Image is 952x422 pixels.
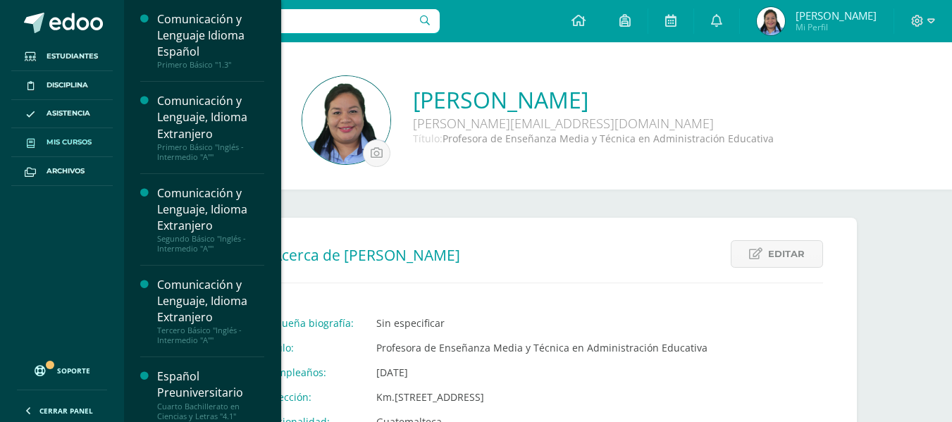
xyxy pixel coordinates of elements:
div: Primero Básico "Inglés - Intermedio "A"" [157,142,264,162]
td: Dirección: [253,385,365,409]
input: Busca un usuario... [133,9,440,33]
div: Cuarto Bachillerato en Ciencias y Letras "4.1" [157,402,264,421]
img: 74999e78e7f253fa20ac92f82010d3f3.png [302,76,390,164]
span: Disciplina [47,80,88,91]
a: Español PreuniversitarioCuarto Bachillerato en Ciencias y Letras "4.1" [157,368,264,421]
td: Cumpleaños: [253,360,365,385]
td: Profesora de Enseñanza Media y Técnica en Administración Educativa [365,335,719,360]
span: Soporte [57,366,90,376]
a: Editar [731,240,823,268]
div: [PERSON_NAME][EMAIL_ADDRESS][DOMAIN_NAME] [413,115,774,132]
a: Mis cursos [11,128,113,157]
td: Título: [253,335,365,360]
a: Disciplina [11,71,113,100]
span: Estudiantes [47,51,98,62]
div: Español Preuniversitario [157,368,264,401]
div: Segundo Básico "Inglés - Intermedio "A"" [157,234,264,254]
a: Asistencia [11,100,113,129]
span: Archivos [47,166,85,177]
div: Primero Básico "1.3" [157,60,264,70]
span: Título: [413,132,443,145]
td: [DATE] [365,360,719,385]
a: Comunicación y Lenguaje, Idioma ExtranjeroSegundo Básico "Inglés - Intermedio "A"" [157,185,264,254]
div: Comunicación y Lenguaje Idioma Español [157,11,264,60]
span: Mi Perfil [796,21,877,33]
div: Tercero Básico "Inglés - Intermedio "A"" [157,325,264,345]
a: Estudiantes [11,42,113,71]
a: Comunicación y Lenguaje Idioma EspañolPrimero Básico "1.3" [157,11,264,70]
td: Km.[STREET_ADDRESS] [365,385,719,409]
a: Soporte [17,352,107,386]
div: Comunicación y Lenguaje, Idioma Extranjero [157,277,264,325]
a: Comunicación y Lenguaje, Idioma ExtranjeroPrimero Básico "Inglés - Intermedio "A"" [157,93,264,161]
span: Profesora de Enseñanza Media y Técnica en Administración Educativa [443,132,774,145]
a: Archivos [11,157,113,186]
span: Mis cursos [47,137,92,148]
div: Comunicación y Lenguaje, Idioma Extranjero [157,185,264,234]
div: Comunicación y Lenguaje, Idioma Extranjero [157,93,264,142]
img: 7789f009e13315f724d5653bd3ad03c2.png [757,7,785,35]
a: Comunicación y Lenguaje, Idioma ExtranjeroTercero Básico "Inglés - Intermedio "A"" [157,277,264,345]
span: Cerrar panel [39,406,93,416]
td: Pequeña biografía: [253,311,365,335]
a: [PERSON_NAME] [413,85,774,115]
span: Asistencia [47,108,90,119]
span: Editar [768,241,805,267]
span: [PERSON_NAME] [796,8,877,23]
td: Sin especificar [365,311,719,335]
span: Acerca de [PERSON_NAME] [273,245,460,265]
